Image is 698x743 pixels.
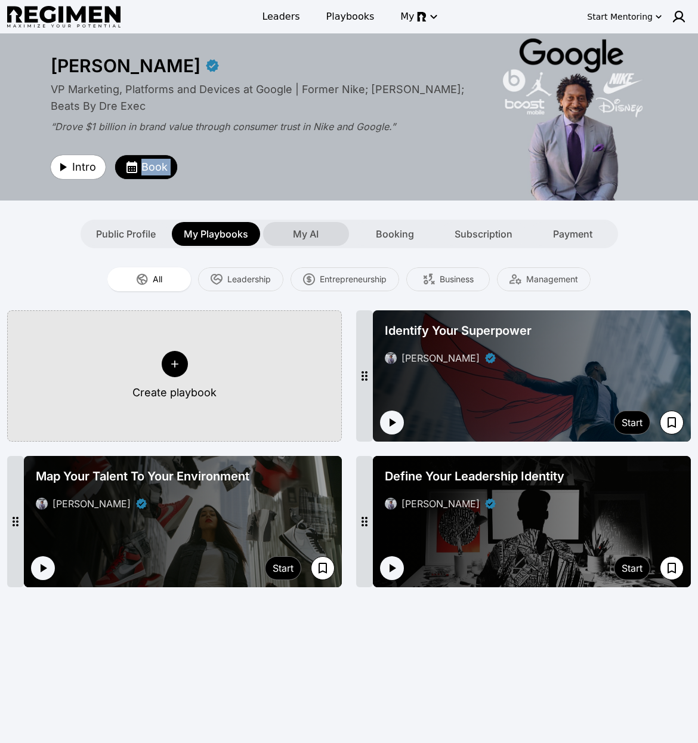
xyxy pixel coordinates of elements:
[135,498,147,510] div: Verified partner - Daryl Butler
[672,10,686,24] img: user icon
[141,159,168,175] span: Book
[484,352,496,364] div: Verified partner - Daryl Butler
[320,273,387,285] span: Entrepreneurship
[273,561,294,575] div: Start
[303,273,315,285] img: Entrepreneurship
[614,411,650,434] button: Start
[385,468,564,485] span: Define Your Leadership Identity
[484,498,496,510] div: Verified partner - Daryl Butler
[622,415,643,430] div: Start
[51,155,106,179] button: Intro
[51,81,474,115] div: VP Marketing, Platforms and Devices at Google | Former Nike; [PERSON_NAME]; Beats By Dre Exec
[440,273,474,285] span: Business
[455,227,512,241] span: Subscription
[622,561,643,575] div: Start
[7,6,121,28] img: Regimen logo
[423,273,435,285] img: Business
[198,267,283,291] button: Leadership
[497,267,591,291] button: Management
[136,273,148,285] img: All
[385,352,397,364] img: avatar of Daryl Butler
[83,222,169,246] button: Public Profile
[52,497,131,511] div: [PERSON_NAME]
[51,119,474,134] div: “Drove $1 billion in brand value through consumer trust in Nike and Google.”
[184,227,248,241] span: My Playbooks
[211,273,223,285] img: Leadership
[319,6,382,27] a: Playbooks
[380,556,404,580] button: Play intro
[265,556,301,580] button: Start
[153,273,162,285] span: All
[441,222,527,246] button: Subscription
[393,6,443,27] button: My
[660,411,684,434] button: Save
[255,6,307,27] a: Leaders
[530,222,616,246] button: Payment
[587,11,653,23] div: Start Mentoring
[406,267,490,291] button: Business
[72,159,96,175] span: Intro
[311,556,335,580] button: Save
[380,411,404,434] button: Play intro
[227,273,271,285] span: Leadership
[614,556,650,580] button: Start
[400,10,414,24] span: My
[51,55,200,76] div: [PERSON_NAME]
[205,58,220,73] div: Verified partner - Daryl Butler
[376,227,414,241] span: Booking
[352,222,438,246] button: Booking
[172,222,260,246] button: My Playbooks
[326,10,375,24] span: Playbooks
[7,310,342,442] button: Create playbook
[36,468,249,485] span: Map Your Talent To Your Environment
[526,273,578,285] span: Management
[31,556,55,580] button: Play intro
[401,351,480,365] div: [PERSON_NAME]
[385,498,397,510] img: avatar of Daryl Butler
[132,384,217,401] div: Create playbook
[293,227,319,241] span: My AI
[553,227,592,241] span: Payment
[585,7,665,26] button: Start Mentoring
[36,498,48,510] img: avatar of Daryl Butler
[262,10,299,24] span: Leaders
[291,267,399,291] button: Entrepreneurship
[96,227,156,241] span: Public Profile
[107,267,191,291] button: All
[401,497,480,511] div: [PERSON_NAME]
[509,273,521,285] img: Management
[385,322,532,339] span: Identify Your Superpower
[263,222,349,246] button: My AI
[115,155,177,179] button: Book
[660,556,684,580] button: Save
